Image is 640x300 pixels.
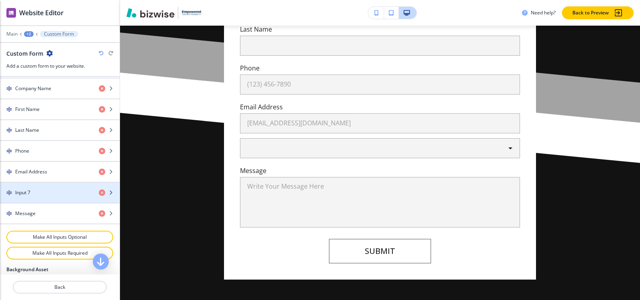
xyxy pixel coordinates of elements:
[6,266,113,273] h2: Background Asset
[126,8,174,18] img: Bizwise Logo
[15,106,40,113] h4: First Name
[15,168,47,175] h4: Email Address
[6,107,12,112] img: Drag
[240,103,520,112] p: Email Address
[6,62,113,70] h3: Add a custom form to your website.
[572,9,609,16] p: Back to Preview
[15,85,51,92] h4: Company Name
[6,231,113,244] button: Make All Inputs Optional
[15,127,39,134] h4: Last Name
[240,25,520,34] p: Last Name
[17,234,103,241] p: Make All Inputs Optional
[6,49,43,58] h2: Custom Form
[17,250,103,257] p: Make All Inputs Required
[15,147,29,155] h4: Phone
[562,6,634,19] button: Back to Preview
[6,211,12,216] img: Drag
[13,281,107,294] button: Back
[6,8,16,18] img: editor icon
[40,31,78,37] button: Custom Form
[15,210,36,217] h4: Message
[6,31,18,37] button: Main
[6,86,12,91] img: Drag
[44,31,74,37] p: Custom Form
[6,190,12,195] img: Drag
[240,64,520,73] p: Phone
[14,284,106,291] p: Back
[329,239,431,264] button: SUBMIT
[19,8,64,18] h2: Website Editor
[240,166,520,175] p: Message
[531,9,556,16] h3: Need help?
[24,31,34,37] button: +2
[182,10,203,15] img: Your Logo
[6,148,12,154] img: Drag
[15,189,30,196] h4: Input 7
[6,247,113,260] button: Make All Inputs Required
[6,169,12,175] img: Drag
[6,127,12,133] img: Drag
